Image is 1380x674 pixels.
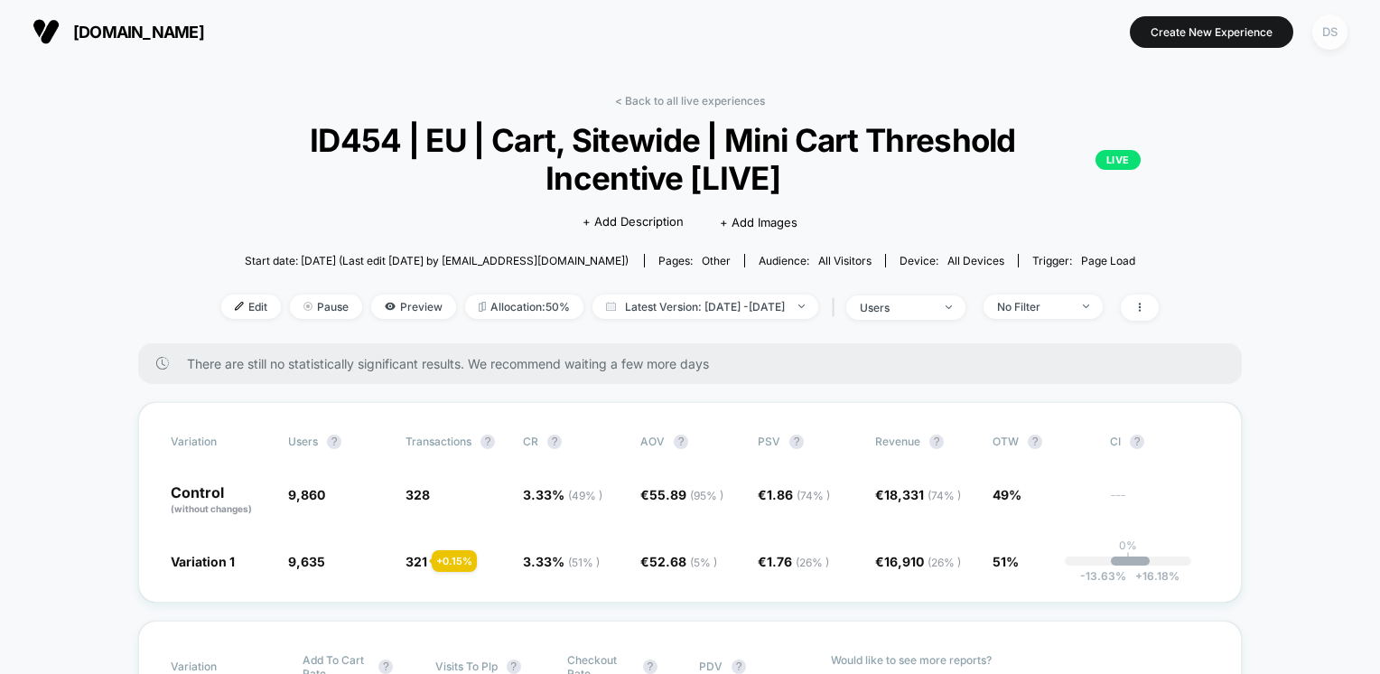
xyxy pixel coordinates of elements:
[767,554,829,569] span: 1.76
[1028,435,1042,449] button: ?
[1126,569,1180,583] span: 16.18 %
[947,254,1004,267] span: all devices
[759,254,872,267] div: Audience:
[1110,490,1209,516] span: ---
[758,435,780,448] span: PSV
[73,23,204,42] span: [DOMAIN_NAME]
[643,660,657,674] button: ?
[1110,435,1209,449] span: CI
[615,94,765,108] a: < Back to all live experiences
[435,660,498,673] span: Visits To Plp
[523,487,602,502] span: 3.33 %
[860,301,932,314] div: users
[690,489,723,502] span: ( 95 % )
[1307,14,1353,51] button: DS
[827,295,846,321] span: |
[235,302,244,311] img: edit
[674,435,688,449] button: ?
[831,653,1209,667] p: Would like to see more reports?
[406,435,471,448] span: Transactions
[758,554,829,569] span: €
[606,302,616,311] img: calendar
[327,435,341,449] button: ?
[993,487,1021,502] span: 49%
[479,302,486,312] img: rebalance
[758,487,830,502] span: €
[875,487,961,502] span: €
[993,554,1019,569] span: 51%
[1083,304,1089,308] img: end
[720,215,797,229] span: + Add Images
[171,485,270,516] p: Control
[732,660,746,674] button: ?
[171,503,252,514] span: (without changes)
[1135,569,1142,583] span: +
[288,554,325,569] span: 9,635
[1130,435,1144,449] button: ?
[290,295,362,319] span: Pause
[875,435,920,448] span: Revenue
[187,356,1206,371] span: There are still no statistically significant results. We recommend waiting a few more days
[480,435,495,449] button: ?
[406,487,430,502] span: 328
[288,487,325,502] span: 9,860
[640,487,723,502] span: €
[797,489,830,502] span: ( 74 % )
[690,556,717,569] span: ( 5 % )
[1081,254,1135,267] span: Page Load
[796,556,829,569] span: ( 26 % )
[1080,569,1126,583] span: -13.63 %
[649,554,717,569] span: 52.68
[1096,150,1141,170] p: LIVE
[432,550,477,572] div: + 0.15 %
[583,213,684,231] span: + Add Description
[884,487,961,502] span: 18,331
[875,554,961,569] span: €
[997,300,1069,314] div: No Filter
[547,435,562,449] button: ?
[378,660,393,674] button: ?
[288,435,318,448] span: users
[27,17,210,46] button: [DOMAIN_NAME]
[818,254,872,267] span: All Visitors
[465,295,583,319] span: Allocation: 50%
[507,660,521,674] button: ?
[239,121,1141,197] span: ID454 | EU | Cart, Sitewide | Mini Cart Threshold Incentive [LIVE]
[523,554,600,569] span: 3.33 %
[798,304,805,308] img: end
[640,435,665,448] span: AOV
[371,295,456,319] span: Preview
[649,487,723,502] span: 55.89
[1032,254,1135,267] div: Trigger:
[406,554,427,569] span: 321
[1119,538,1137,552] p: 0%
[928,489,961,502] span: ( 74 % )
[884,554,961,569] span: 16,910
[1312,14,1347,50] div: DS
[245,254,629,267] span: Start date: [DATE] (Last edit [DATE] by [EMAIL_ADDRESS][DOMAIN_NAME])
[592,295,818,319] span: Latest Version: [DATE] - [DATE]
[640,554,717,569] span: €
[568,556,600,569] span: ( 51 % )
[946,305,952,309] img: end
[767,487,830,502] span: 1.86
[1126,552,1130,566] p: |
[699,660,723,673] span: PDV
[171,554,235,569] span: Variation 1
[929,435,944,449] button: ?
[789,435,804,449] button: ?
[33,18,60,45] img: Visually logo
[171,435,270,449] span: Variation
[658,254,731,267] div: Pages:
[702,254,731,267] span: other
[993,435,1092,449] span: OTW
[221,295,281,319] span: Edit
[928,556,961,569] span: ( 26 % )
[303,302,312,311] img: end
[523,435,538,448] span: CR
[885,254,1018,267] span: Device:
[1130,16,1293,48] button: Create New Experience
[568,489,602,502] span: ( 49 % )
